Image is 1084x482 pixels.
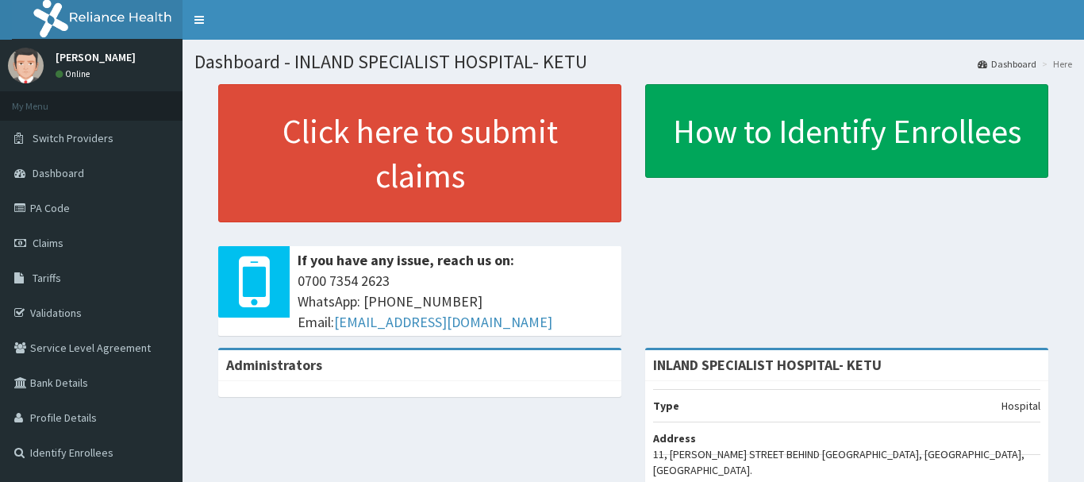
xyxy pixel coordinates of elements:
b: Administrators [226,356,322,374]
img: User Image [8,48,44,83]
span: Switch Providers [33,131,113,145]
p: Hospital [1001,398,1040,414]
a: Online [56,68,94,79]
span: 0700 7354 2623 WhatsApp: [PHONE_NUMBER] Email: [298,271,613,332]
a: How to Identify Enrollees [645,84,1048,178]
a: [EMAIL_ADDRESS][DOMAIN_NAME] [334,313,552,331]
h1: Dashboard - INLAND SPECIALIST HOSPITAL- KETU [194,52,1072,72]
span: Claims [33,236,63,250]
p: 11, [PERSON_NAME] STREET BEHIND [GEOGRAPHIC_DATA], [GEOGRAPHIC_DATA], [GEOGRAPHIC_DATA]. [653,446,1040,478]
strong: INLAND SPECIALIST HOSPITAL- KETU [653,356,882,374]
b: If you have any issue, reach us on: [298,251,514,269]
span: Dashboard [33,166,84,180]
p: [PERSON_NAME] [56,52,136,63]
b: Address [653,431,696,445]
a: Dashboard [978,57,1036,71]
li: Here [1038,57,1072,71]
span: Tariffs [33,271,61,285]
b: Type [653,399,679,413]
a: Click here to submit claims [218,84,621,222]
